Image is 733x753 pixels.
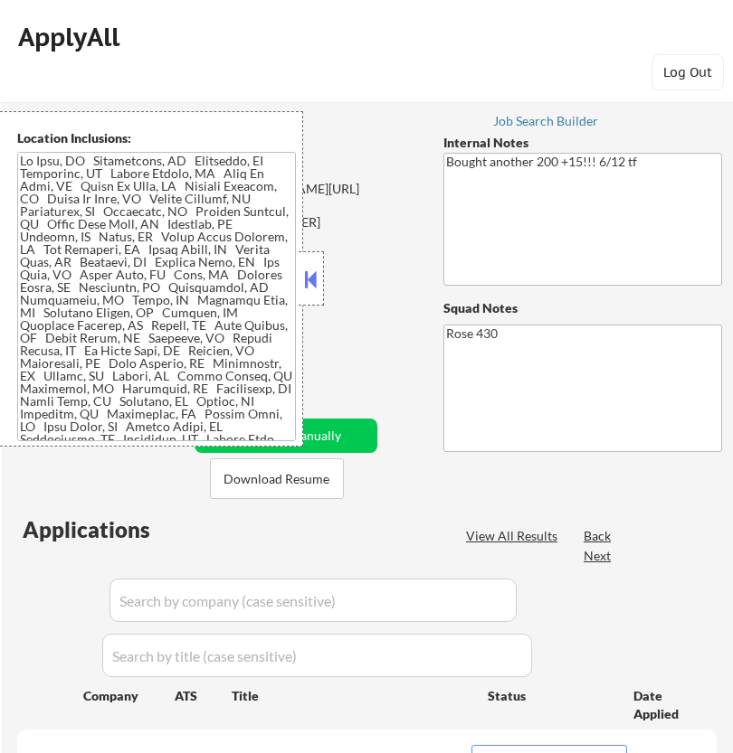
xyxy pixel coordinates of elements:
[23,519,202,541] div: Applications
[17,129,296,147] div: Location Inclusions:
[584,547,613,565] div: Next
[493,115,599,127] div: Job Search Builder
[652,54,724,90] button: Log Out
[175,687,232,705] div: ATS
[633,687,695,722] div: Date Applied
[443,299,722,317] div: Squad Notes
[109,579,517,622] input: Search by company (case sensitive)
[102,634,532,677] input: Search by title (case sensitive)
[443,134,722,152] div: Internal Notes
[83,687,175,705] div: Company
[488,679,607,711] div: Status
[18,22,125,52] div: ApplyAll
[584,527,613,545] div: Back
[466,527,563,545] div: View All Results
[493,114,599,132] a: Job Search Builder
[232,687,471,705] div: Title
[210,458,344,499] button: Download Resume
